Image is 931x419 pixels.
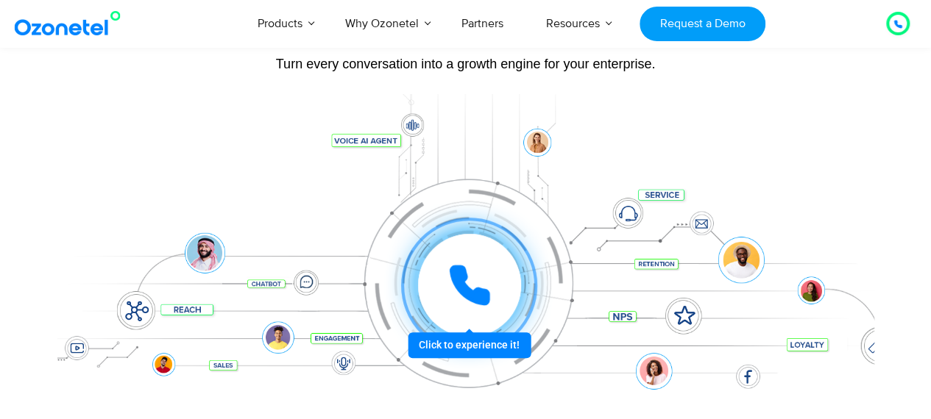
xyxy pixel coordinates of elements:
[640,7,765,41] a: Request a Demo
[57,56,874,72] div: Turn every conversation into a growth engine for your enterprise.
